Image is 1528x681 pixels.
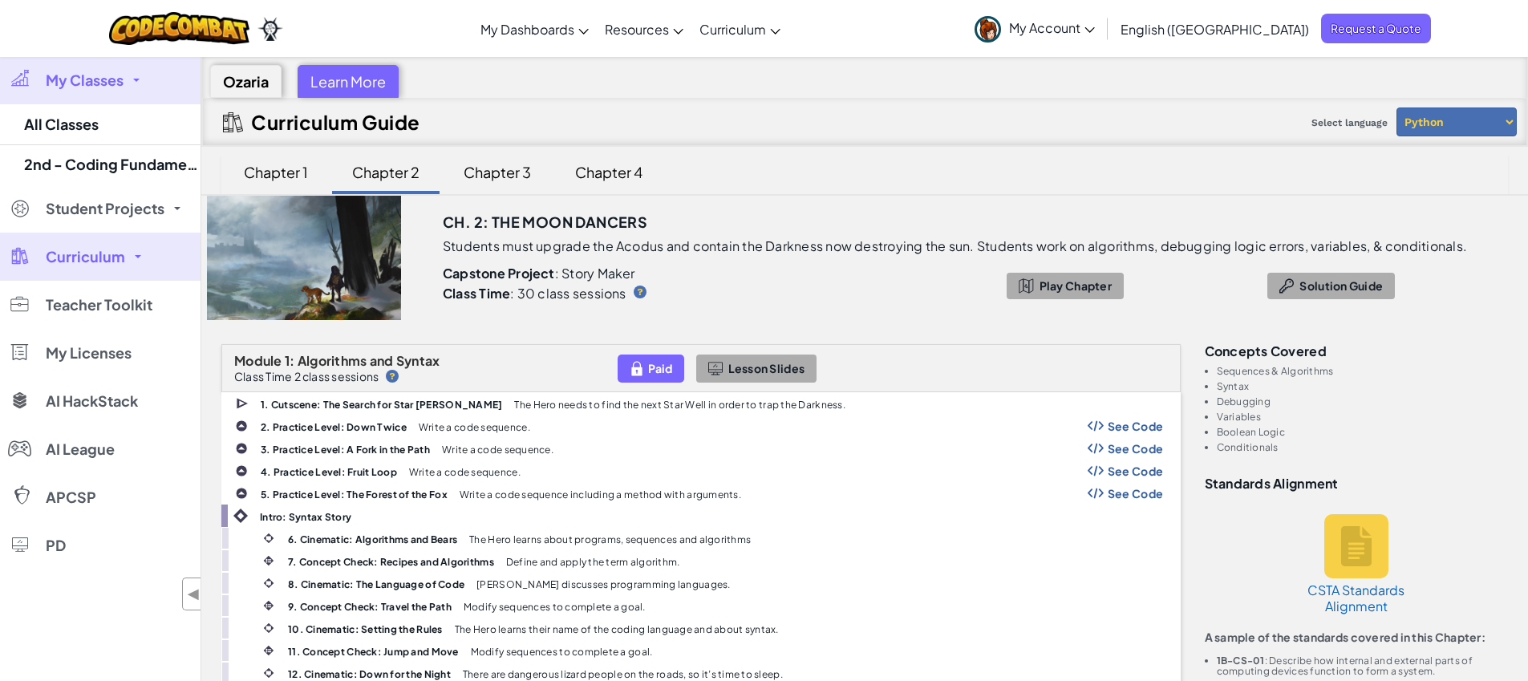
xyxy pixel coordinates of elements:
span: Resources [605,21,669,38]
p: A sample of the standards covered in this Chapter: [1205,630,1509,643]
img: IconCurriculumGuide.svg [223,112,243,132]
img: IconPracticeLevel.svg [235,442,248,455]
p: The Hero learns their name of the coding language and about syntax. [455,624,779,634]
p: Modify sequences to complete a goal. [471,647,653,657]
p: Write a code sequence including a method with arguments. [460,489,741,500]
li: Variables [1217,411,1509,422]
span: Select language [1305,111,1394,135]
img: Show Code Logo [1088,443,1104,454]
span: My Licenses [46,346,132,360]
span: My Classes [46,73,124,87]
img: Ozaria [257,17,283,41]
span: See Code [1108,464,1164,477]
div: Chapter 3 [448,153,547,191]
button: Solution Guide [1267,273,1395,299]
img: avatar [975,16,1001,43]
h2: Curriculum Guide [251,111,420,133]
p: The Hero needs to find the next Star Well in order to trap the Darkness. [514,399,845,410]
b: 3. Practice Level: A Fork in the Path [261,444,430,456]
a: My Dashboards [472,7,597,51]
div: Chapter 1 [228,153,324,191]
p: : Story Maker [443,266,934,282]
span: See Code [1108,420,1164,432]
li: Boolean Logic [1217,427,1509,437]
img: Show Code Logo [1088,488,1104,499]
img: IconCinematic.svg [261,576,276,590]
div: Chapter 2 [336,153,436,191]
span: Lesson Slides [728,362,805,375]
b: Class Time [443,285,510,302]
img: IconCinematic.svg [261,621,276,635]
img: CodeCombat logo [109,12,249,45]
div: Learn More [298,65,399,98]
span: ◀ [187,582,201,606]
b: 1. Cutscene: The Search for Star [PERSON_NAME] [261,399,502,411]
li: Conditionals [1217,442,1509,452]
img: IconPracticeLevel.svg [235,420,248,432]
p: The Hero learns about programs, sequences and algorithms [469,534,751,545]
b: 12. Cinematic: Down for the Night [288,668,451,680]
span: My Account [1009,19,1095,36]
img: Show Code Logo [1088,465,1104,476]
a: English ([GEOGRAPHIC_DATA]) [1113,7,1317,51]
img: IconHint.svg [634,286,646,298]
img: IconHint.svg [386,370,399,383]
p: : 30 class sessions [443,286,626,302]
span: English ([GEOGRAPHIC_DATA]) [1121,21,1309,38]
p: Modify sequences to complete a goal. [464,602,646,612]
span: 1: [285,352,295,369]
li: Debugging [1217,396,1509,407]
img: IconCinematic.svg [261,531,276,545]
a: CSTA Standards Alignment [1296,498,1417,630]
span: Algorithms and Syntax [298,352,440,369]
img: Show Code Logo [1088,420,1104,432]
h3: Standards Alignment [1205,476,1509,490]
b: 6. Cinematic: Algorithms and Bears [288,533,457,545]
span: Paid [648,362,672,375]
p: Write a code sequence. [409,467,521,477]
span: Curriculum [46,249,125,264]
p: Students must upgrade the Acodus and contain the Darkness now destroying the sun. Students work o... [443,238,1467,254]
li: : Describe how internal and external parts of computing devices function to form a system. [1217,655,1509,676]
a: Curriculum [691,7,788,51]
img: IconInteractive.svg [261,643,276,658]
b: 9. Concept Check: Travel the Path [288,601,452,613]
span: See Code [1108,442,1164,455]
p: Define and apply the term algorithm. [506,557,680,567]
span: Student Projects [46,201,164,216]
b: 11. Concept Check: Jump and Move [288,646,459,658]
p: Write a code sequence. [419,422,530,432]
b: 10. Cinematic: Setting the Rules [288,623,443,635]
span: AI HackStack [46,394,138,408]
a: Request a Quote [1321,14,1431,43]
b: Intro: Syntax Story [260,511,351,523]
button: Play Chapter [1007,273,1124,299]
span: Play Chapter [1040,279,1112,292]
img: IconCutscene.svg [236,396,250,411]
b: 2. Practice Level: Down Twice [261,421,407,433]
span: Solution Guide [1299,279,1383,292]
p: Class Time 2 class sessions [234,370,379,383]
p: Write a code sequence. [442,444,553,455]
span: Module [234,352,282,369]
img: IconIntro.svg [233,509,248,523]
p: There are dangerous lizard people on the roads, so it’s time to sleep. [463,669,783,679]
span: Curriculum [699,21,766,38]
li: Syntax [1217,381,1509,391]
a: Resources [597,7,691,51]
span: Teacher Toolkit [46,298,152,312]
span: My Dashboards [480,21,574,38]
img: IconInteractive.svg [261,598,276,613]
img: IconCinematic.svg [261,666,276,680]
img: IconPaidLevel.svg [630,359,644,378]
span: See Code [1108,487,1164,500]
div: Chapter 4 [559,153,659,191]
p: [PERSON_NAME] discusses programming languages. [476,579,730,590]
b: 5. Practice Level: The Forest of the Fox [261,488,448,501]
h3: Concepts covered [1205,344,1509,358]
b: Capstone Project [443,265,555,282]
h3: Ch. 2: The Moon Dancers [443,210,647,234]
h5: CSTA Standards Alignment [1304,582,1408,614]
